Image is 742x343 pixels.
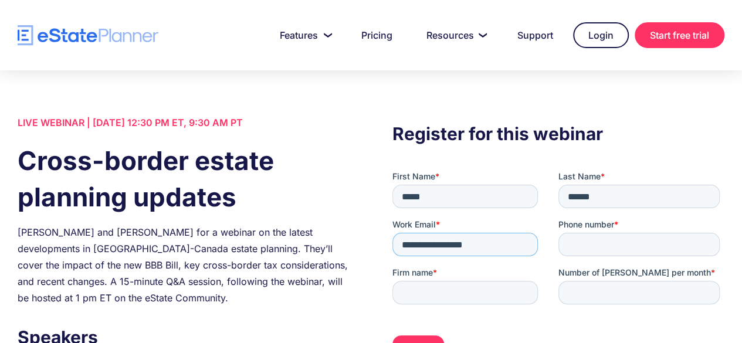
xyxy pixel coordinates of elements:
a: Pricing [347,23,406,47]
a: Features [266,23,341,47]
div: LIVE WEBINAR | [DATE] 12:30 PM ET, 9:30 AM PT [18,114,350,131]
h1: Cross-border estate planning updates [18,142,350,215]
a: home [18,25,158,46]
a: Resources [412,23,497,47]
div: [PERSON_NAME] and [PERSON_NAME] for a webinar on the latest developments in [GEOGRAPHIC_DATA]-Can... [18,224,350,306]
a: Support [503,23,567,47]
a: Login [573,22,629,48]
a: Start free trial [635,22,724,48]
h3: Register for this webinar [392,120,724,147]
